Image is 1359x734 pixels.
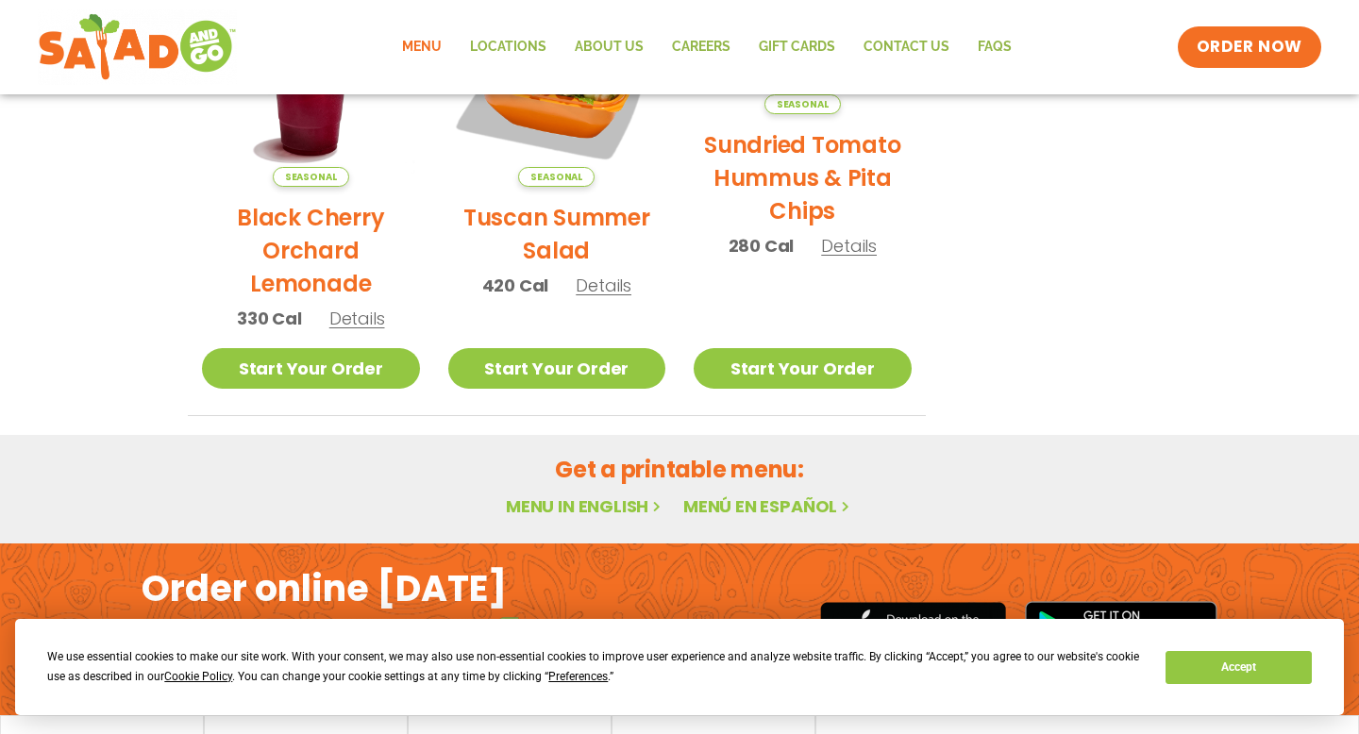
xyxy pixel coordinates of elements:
[142,617,519,627] img: fork
[548,670,608,683] span: Preferences
[576,274,631,297] span: Details
[964,25,1026,69] a: FAQs
[1178,26,1321,68] a: ORDER NOW
[188,453,1171,486] h2: Get a printable menu:
[821,234,877,258] span: Details
[273,167,349,187] span: Seasonal
[658,25,745,69] a: Careers
[164,670,232,683] span: Cookie Policy
[456,25,561,69] a: Locations
[745,25,849,69] a: GIFT CARDS
[729,233,795,259] span: 280 Cal
[683,494,853,518] a: Menú en español
[694,128,912,227] h2: Sundried Tomato Hummus & Pita Chips
[1166,651,1311,684] button: Accept
[1197,36,1302,58] span: ORDER NOW
[561,25,658,69] a: About Us
[15,619,1344,715] div: Cookie Consent Prompt
[482,273,549,298] span: 420 Cal
[237,306,302,331] span: 330 Cal
[38,9,237,85] img: new-SAG-logo-768×292
[448,201,666,267] h2: Tuscan Summer Salad
[764,94,841,114] span: Seasonal
[329,307,385,330] span: Details
[506,494,664,518] a: Menu in English
[202,348,420,389] a: Start Your Order
[448,348,666,389] a: Start Your Order
[849,25,964,69] a: Contact Us
[388,25,1026,69] nav: Menu
[1025,601,1217,658] img: google_play
[202,201,420,300] h2: Black Cherry Orchard Lemonade
[142,565,507,611] h2: Order online [DATE]
[820,599,1006,660] img: appstore
[694,348,912,389] a: Start Your Order
[518,167,595,187] span: Seasonal
[388,25,456,69] a: Menu
[47,647,1143,687] div: We use essential cookies to make our site work. With your consent, we may also use non-essential ...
